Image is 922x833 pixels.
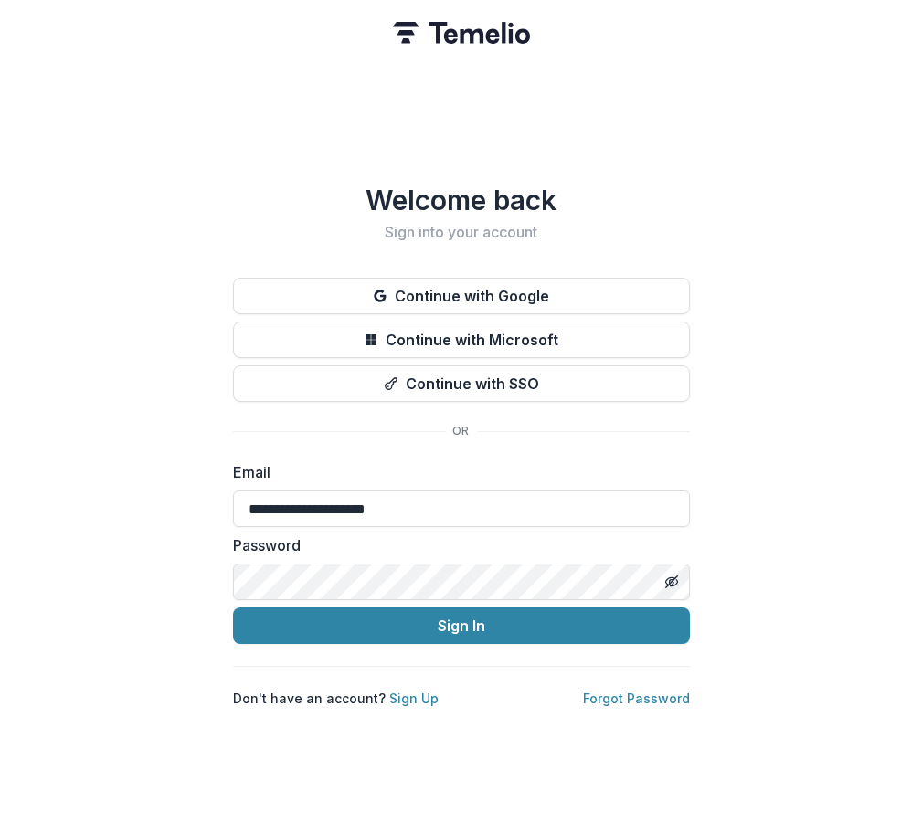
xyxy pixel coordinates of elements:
button: Continue with SSO [233,365,690,402]
button: Continue with Google [233,278,690,314]
button: Continue with Microsoft [233,322,690,358]
img: Temelio [393,22,530,44]
h1: Welcome back [233,184,690,216]
button: Sign In [233,607,690,644]
label: Password [233,534,679,556]
p: Don't have an account? [233,689,439,708]
a: Forgot Password [583,691,690,706]
a: Sign Up [389,691,439,706]
button: Toggle password visibility [657,567,686,596]
label: Email [233,461,679,483]
h2: Sign into your account [233,224,690,241]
